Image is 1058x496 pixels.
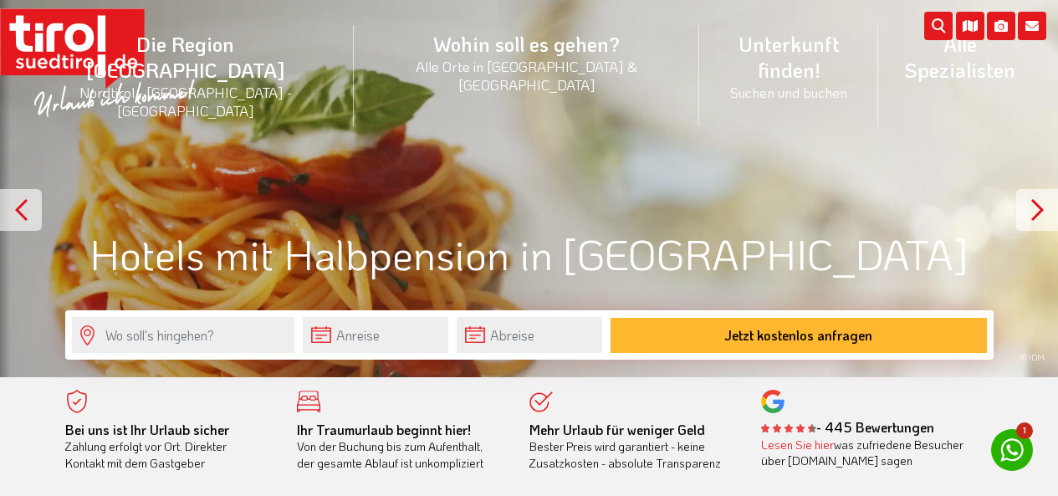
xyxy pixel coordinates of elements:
b: Ihr Traumurlaub beginnt hier! [297,421,471,438]
div: Zahlung erfolgt vor Ort. Direkter Kontakt mit dem Gastgeber [65,422,273,472]
b: - 445 Bewertungen [761,418,934,436]
i: Fotogalerie [987,12,1015,40]
h1: Hotels mit Halbpension in [GEOGRAPHIC_DATA] [65,231,994,277]
small: Nordtirol - [GEOGRAPHIC_DATA] - [GEOGRAPHIC_DATA] [37,83,334,120]
input: Wo soll's hingehen? [72,317,294,353]
b: Bei uns ist Ihr Urlaub sicher [65,421,229,438]
div: Von der Buchung bis zum Aufenthalt, der gesamte Ablauf ist unkompliziert [297,422,504,472]
i: Kontakt [1018,12,1046,40]
small: Suchen und buchen [719,83,858,101]
b: Mehr Urlaub für weniger Geld [529,421,705,438]
a: Die Region [GEOGRAPHIC_DATA]Nordtirol - [GEOGRAPHIC_DATA] - [GEOGRAPHIC_DATA] [17,13,354,139]
a: Unterkunft finden!Suchen und buchen [699,13,878,120]
span: 1 [1016,422,1033,439]
input: Anreise [303,317,448,353]
i: Karte öffnen [956,12,984,40]
div: Bester Preis wird garantiert - keine Zusatzkosten - absolute Transparenz [529,422,737,472]
input: Abreise [457,317,602,353]
small: Alle Orte in [GEOGRAPHIC_DATA] & [GEOGRAPHIC_DATA] [374,57,679,94]
a: 1 [991,429,1033,471]
div: was zufriedene Besucher über [DOMAIN_NAME] sagen [761,437,969,469]
button: Jetzt kostenlos anfragen [611,318,987,353]
a: Wohin soll es gehen?Alle Orte in [GEOGRAPHIC_DATA] & [GEOGRAPHIC_DATA] [354,13,699,112]
a: Alle Spezialisten [878,13,1041,101]
a: Lesen Sie hier [761,437,834,453]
